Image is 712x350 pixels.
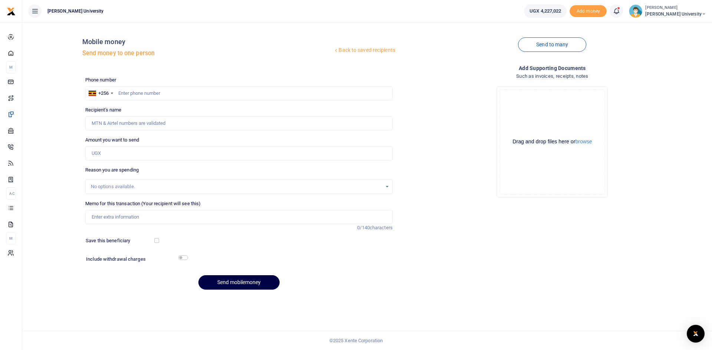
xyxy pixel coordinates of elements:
[86,237,130,244] label: Save this beneficiary
[85,106,122,114] label: Recipient's name
[500,138,604,145] div: Drag and drop files here or
[91,183,382,190] div: No options available.
[6,187,16,200] li: Ac
[85,76,116,84] label: Phone number
[6,232,16,244] li: M
[6,61,16,73] li: M
[629,4,706,18] a: profile-user [PERSON_NAME] [PERSON_NAME] University
[82,50,333,57] h5: Send money to one person
[333,44,396,57] a: Back to saved recipients
[85,136,139,144] label: Amount you want to send
[687,325,705,343] div: Open Intercom Messenger
[86,87,115,100] div: Uganda: +256
[497,86,608,197] div: File Uploader
[198,275,280,290] button: Send mobilemoney
[570,8,607,13] a: Add money
[86,256,184,262] h6: Include withdrawal charges
[85,116,393,130] input: MTN & Airtel numbers are validated
[570,5,607,17] li: Toup your wallet
[524,4,567,18] a: UGX 4,227,022
[357,225,370,230] span: 0/140
[399,64,706,72] h4: Add supporting Documents
[530,7,561,15] span: UGX 4,227,022
[85,86,393,100] input: Enter phone number
[399,72,706,80] h4: Such as invoices, receipts, notes
[521,4,570,18] li: Wallet ballance
[85,210,393,224] input: Enter extra information
[44,8,106,14] span: [PERSON_NAME] University
[82,38,333,46] h4: Mobile money
[370,225,393,230] span: characters
[98,90,109,97] div: +256
[575,139,592,144] button: browse
[85,146,393,160] input: UGX
[7,7,16,16] img: logo-small
[85,200,201,207] label: Memo for this transaction (Your recipient will see this)
[518,37,586,52] a: Send to many
[629,4,642,18] img: profile-user
[7,8,16,14] a: logo-small logo-large logo-large
[645,5,706,11] small: [PERSON_NAME]
[85,166,139,174] label: Reason you are spending
[570,5,607,17] span: Add money
[645,11,706,17] span: [PERSON_NAME] University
